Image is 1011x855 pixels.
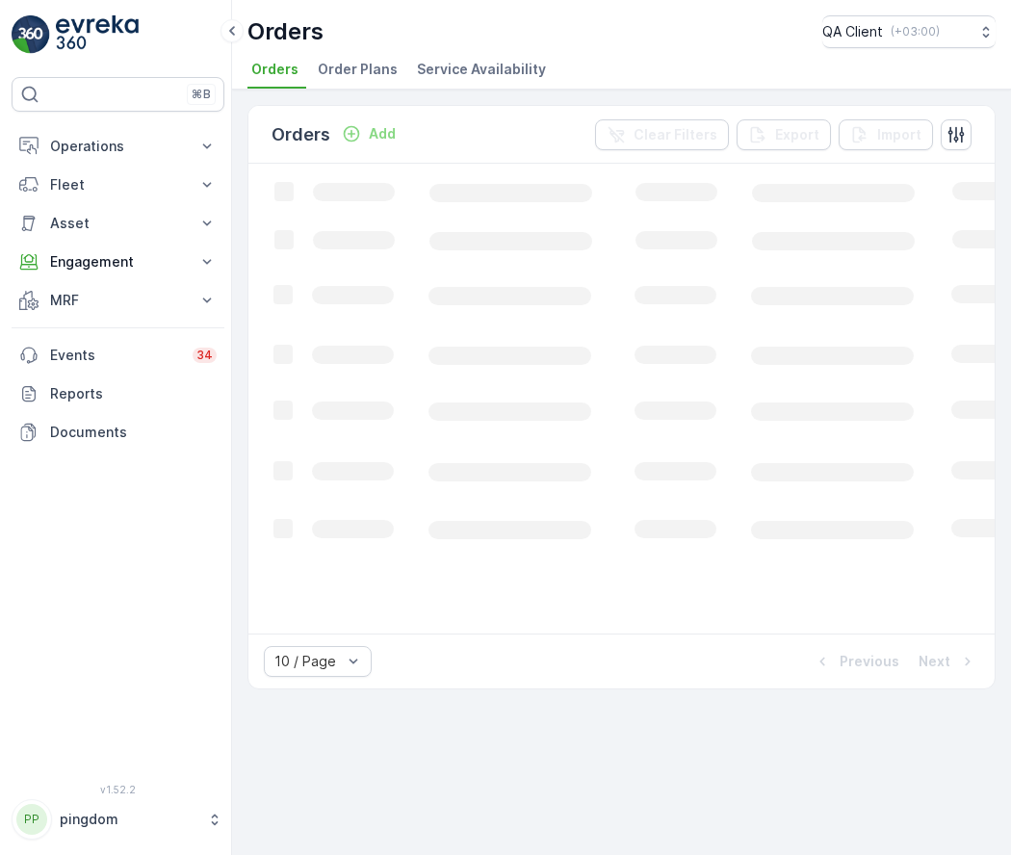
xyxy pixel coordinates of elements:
[50,175,186,194] p: Fleet
[12,413,224,452] a: Documents
[50,252,186,272] p: Engagement
[50,384,217,403] p: Reports
[50,346,181,365] p: Events
[917,650,979,673] button: Next
[822,22,883,41] p: QA Client
[334,122,403,145] button: Add
[775,125,819,144] p: Export
[251,60,298,79] span: Orders
[16,804,47,835] div: PP
[12,204,224,243] button: Asset
[369,124,396,143] p: Add
[891,24,940,39] p: ( +03:00 )
[595,119,729,150] button: Clear Filters
[12,166,224,204] button: Fleet
[12,784,224,795] span: v 1.52.2
[12,336,224,375] a: Events34
[634,125,717,144] p: Clear Filters
[12,15,50,54] img: logo
[196,348,213,363] p: 34
[822,15,996,48] button: QA Client(+03:00)
[50,214,186,233] p: Asset
[12,243,224,281] button: Engagement
[12,375,224,413] a: Reports
[247,16,324,47] p: Orders
[318,60,398,79] span: Order Plans
[840,652,899,671] p: Previous
[50,137,186,156] p: Operations
[12,127,224,166] button: Operations
[737,119,831,150] button: Export
[272,121,330,148] p: Orders
[919,652,950,671] p: Next
[811,650,901,673] button: Previous
[60,810,197,829] p: pingdom
[839,119,933,150] button: Import
[12,799,224,840] button: PPpingdom
[192,87,211,102] p: ⌘B
[417,60,546,79] span: Service Availability
[12,281,224,320] button: MRF
[50,291,186,310] p: MRF
[56,15,139,54] img: logo_light-DOdMpM7g.png
[50,423,217,442] p: Documents
[877,125,921,144] p: Import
